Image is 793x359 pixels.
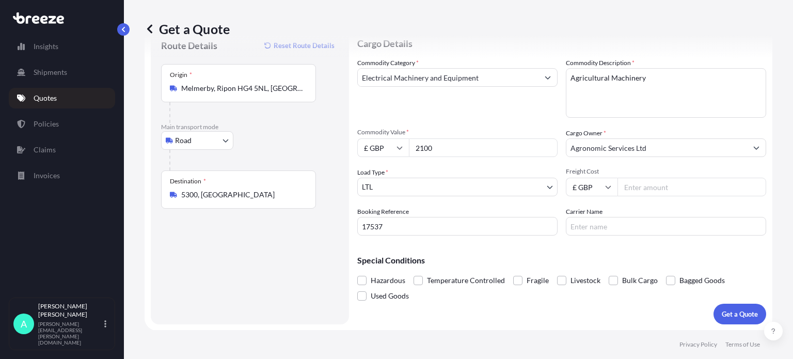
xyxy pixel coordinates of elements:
[34,41,58,52] p: Insights
[427,273,505,288] span: Temperature Controlled
[566,128,606,138] label: Cargo Owner
[371,288,409,304] span: Used Goods
[747,138,766,157] button: Show suggestions
[34,170,60,181] p: Invoices
[9,139,115,160] a: Claims
[181,83,303,93] input: Origin
[357,178,558,196] button: LTL
[713,304,766,324] button: Get a Quote
[38,302,102,319] p: [PERSON_NAME] [PERSON_NAME]
[34,67,67,77] p: Shipments
[527,273,549,288] span: Fragile
[566,167,766,176] span: Freight Cost
[181,190,303,200] input: Destination
[570,273,600,288] span: Livestock
[9,36,115,57] a: Insights
[34,119,59,129] p: Policies
[170,177,206,185] div: Destination
[357,128,558,136] span: Commodity Value
[566,207,602,217] label: Carrier Name
[538,68,557,87] button: Show suggestions
[566,58,635,68] label: Commodity Description
[357,58,419,68] label: Commodity Category
[9,165,115,186] a: Invoices
[725,340,760,349] a: Terms of Use
[145,21,230,37] p: Get a Quote
[409,138,558,157] input: Type amount
[679,340,717,349] a: Privacy Policy
[38,321,102,346] p: [PERSON_NAME][EMAIL_ADDRESS][PERSON_NAME][DOMAIN_NAME]
[9,62,115,83] a: Shipments
[9,114,115,134] a: Policies
[362,182,373,192] span: LTL
[722,309,758,319] p: Get a Quote
[679,273,725,288] span: Bagged Goods
[357,167,388,178] span: Load Type
[170,71,192,79] div: Origin
[617,178,766,196] input: Enter amount
[622,273,658,288] span: Bulk Cargo
[357,207,409,217] label: Booking Reference
[566,217,766,236] input: Enter name
[34,93,57,103] p: Quotes
[371,273,405,288] span: Hazardous
[358,68,538,87] input: Select a commodity type
[9,88,115,108] a: Quotes
[566,138,747,157] input: Full name
[357,256,766,264] p: Special Conditions
[175,135,192,146] span: Road
[357,217,558,236] input: Your internal reference
[161,131,233,150] button: Select transport
[34,145,56,155] p: Claims
[161,123,339,131] p: Main transport mode
[21,319,27,329] span: A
